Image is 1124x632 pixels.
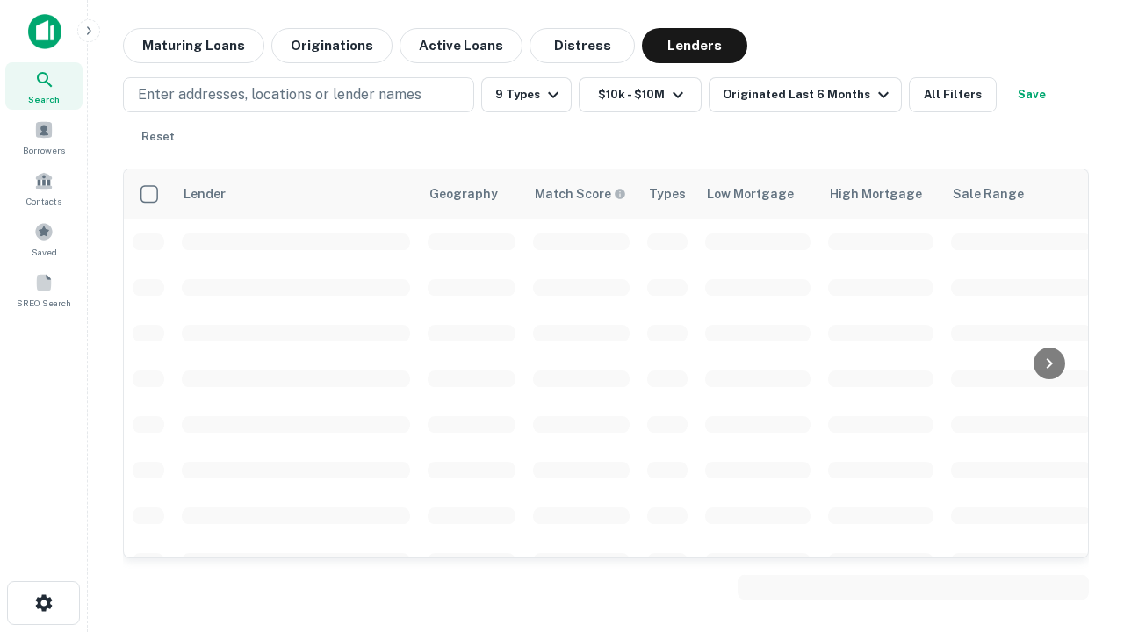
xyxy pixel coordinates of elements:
a: Search [5,62,83,110]
span: Saved [32,245,57,259]
th: Low Mortgage [696,169,819,219]
span: SREO Search [17,296,71,310]
span: Contacts [26,194,61,208]
div: High Mortgage [830,183,922,205]
button: Enter addresses, locations or lender names [123,77,474,112]
span: Search [28,92,60,106]
div: Capitalize uses an advanced AI algorithm to match your search with the best lender. The match sco... [535,184,626,204]
p: Enter addresses, locations or lender names [138,84,421,105]
button: Originated Last 6 Months [709,77,902,112]
a: Contacts [5,164,83,212]
button: Reset [130,119,186,154]
th: Capitalize uses an advanced AI algorithm to match your search with the best lender. The match sco... [524,169,638,219]
div: Originated Last 6 Months [723,84,894,105]
th: High Mortgage [819,169,942,219]
a: Saved [5,215,83,262]
div: Sale Range [953,183,1024,205]
th: Types [638,169,696,219]
div: Types [649,183,686,205]
button: 9 Types [481,77,572,112]
span: Borrowers [23,143,65,157]
button: Originations [271,28,393,63]
button: All Filters [909,77,997,112]
button: $10k - $10M [579,77,702,112]
iframe: Chat Widget [1036,435,1124,520]
img: capitalize-icon.png [28,14,61,49]
a: SREO Search [5,266,83,313]
div: Lender [184,183,226,205]
button: Maturing Loans [123,28,264,63]
a: Borrowers [5,113,83,161]
h6: Match Score [535,184,623,204]
button: Distress [530,28,635,63]
button: Active Loans [400,28,522,63]
th: Lender [173,169,419,219]
div: Low Mortgage [707,183,794,205]
button: Save your search to get updates of matches that match your search criteria. [1004,77,1060,112]
button: Lenders [642,28,747,63]
th: Sale Range [942,169,1100,219]
th: Geography [419,169,524,219]
div: Geography [429,183,498,205]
